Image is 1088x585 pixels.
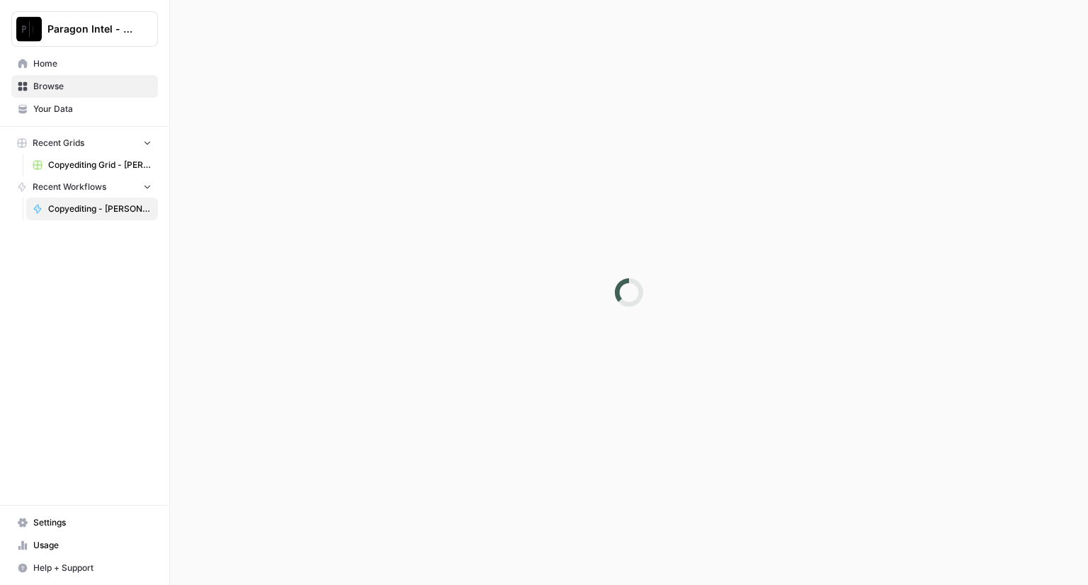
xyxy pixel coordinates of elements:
button: Help + Support [11,557,158,579]
span: Your Data [33,103,152,115]
img: Paragon Intel - Copyediting Logo [16,16,42,42]
span: Settings [33,516,152,529]
span: Paragon Intel - Copyediting [47,22,133,36]
span: Recent Workflows [33,181,106,193]
span: Browse [33,80,152,93]
a: Copyediting - [PERSON_NAME] [26,198,158,220]
button: Recent Grids [11,132,158,154]
span: Recent Grids [33,137,84,149]
span: Usage [33,539,152,552]
a: Browse [11,75,158,98]
button: Recent Workflows [11,176,158,198]
span: Copyediting - [PERSON_NAME] [48,203,152,215]
a: Usage [11,534,158,557]
a: Settings [11,511,158,534]
span: Home [33,57,152,70]
a: Your Data [11,98,158,120]
a: Copyediting Grid - [PERSON_NAME] [26,154,158,176]
button: Workspace: Paragon Intel - Copyediting [11,11,158,47]
a: Home [11,52,158,75]
span: Help + Support [33,562,152,574]
span: Copyediting Grid - [PERSON_NAME] [48,159,152,171]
